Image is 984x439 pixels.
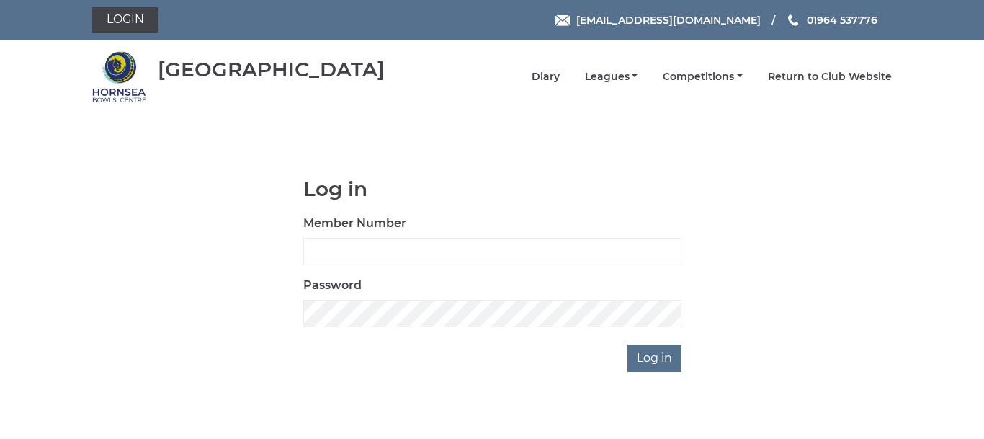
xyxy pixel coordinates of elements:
[303,215,406,232] label: Member Number
[555,12,761,28] a: Email [EMAIL_ADDRESS][DOMAIN_NAME]
[303,277,362,294] label: Password
[768,70,892,84] a: Return to Club Website
[807,14,877,27] span: 01964 537776
[663,70,743,84] a: Competitions
[585,70,638,84] a: Leagues
[158,58,385,81] div: [GEOGRAPHIC_DATA]
[627,345,681,372] input: Log in
[786,12,877,28] a: Phone us 01964 537776
[92,7,158,33] a: Login
[303,178,681,200] h1: Log in
[788,14,798,26] img: Phone us
[92,50,146,104] img: Hornsea Bowls Centre
[532,70,560,84] a: Diary
[555,15,570,26] img: Email
[576,14,761,27] span: [EMAIL_ADDRESS][DOMAIN_NAME]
